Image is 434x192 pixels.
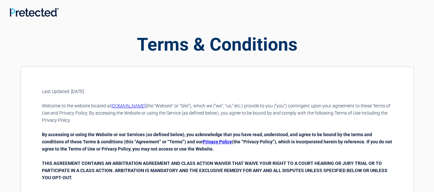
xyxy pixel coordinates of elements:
[21,32,414,57] h2: Terms & Conditions
[203,139,232,144] a: Privacy Policy
[111,103,145,108] a: [DOMAIN_NAME]
[42,132,392,152] b: By accessing or using the Website or our Services (as defined below), you acknowledge that you ha...
[42,88,392,95] p: Last Updated: [DATE]
[42,161,387,180] b: THIS AGREEMENT CONTAINS AN ARBITRATION AGREEMENT AND CLASS ACTION WAIVER THAT WAIVE YOUR RIGHT TO...
[10,8,59,17] img: Main Logo
[42,102,392,124] p: Welcome to the website located at (the “Website” or “Site”), which we (“we”, “us,” etc.) provide ...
